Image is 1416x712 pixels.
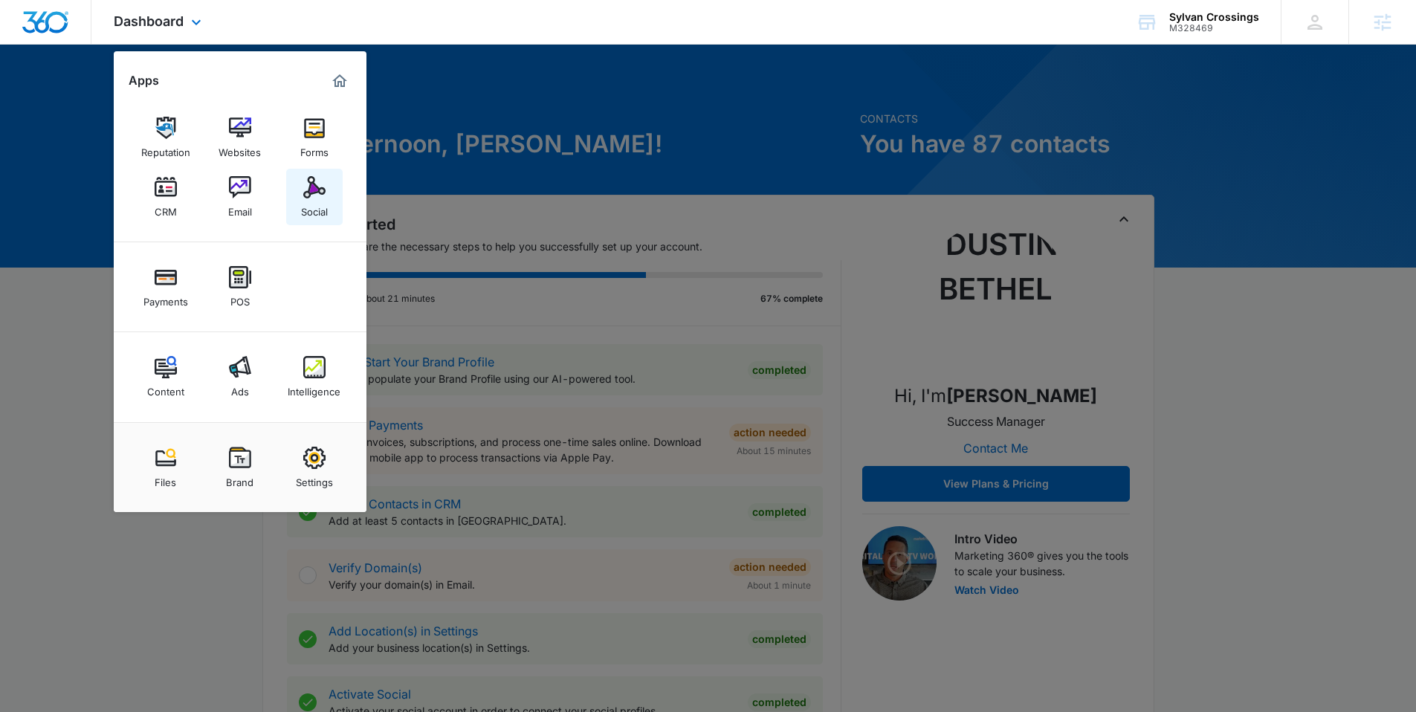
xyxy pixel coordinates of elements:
[301,198,328,218] div: Social
[228,198,252,218] div: Email
[141,139,190,158] div: Reputation
[114,13,184,29] span: Dashboard
[1169,11,1259,23] div: account name
[138,439,194,496] a: Files
[212,439,268,496] a: Brand
[212,109,268,166] a: Websites
[1169,23,1259,33] div: account id
[155,469,176,488] div: Files
[129,74,159,88] h2: Apps
[138,109,194,166] a: Reputation
[212,349,268,405] a: Ads
[212,259,268,315] a: POS
[212,169,268,225] a: Email
[288,378,340,398] div: Intelligence
[219,139,261,158] div: Websites
[230,288,250,308] div: POS
[286,109,343,166] a: Forms
[147,378,184,398] div: Content
[231,378,249,398] div: Ads
[138,259,194,315] a: Payments
[328,69,352,93] a: Marketing 360® Dashboard
[155,198,177,218] div: CRM
[300,139,329,158] div: Forms
[138,169,194,225] a: CRM
[226,469,253,488] div: Brand
[138,349,194,405] a: Content
[143,288,188,308] div: Payments
[296,469,333,488] div: Settings
[286,349,343,405] a: Intelligence
[286,169,343,225] a: Social
[286,439,343,496] a: Settings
